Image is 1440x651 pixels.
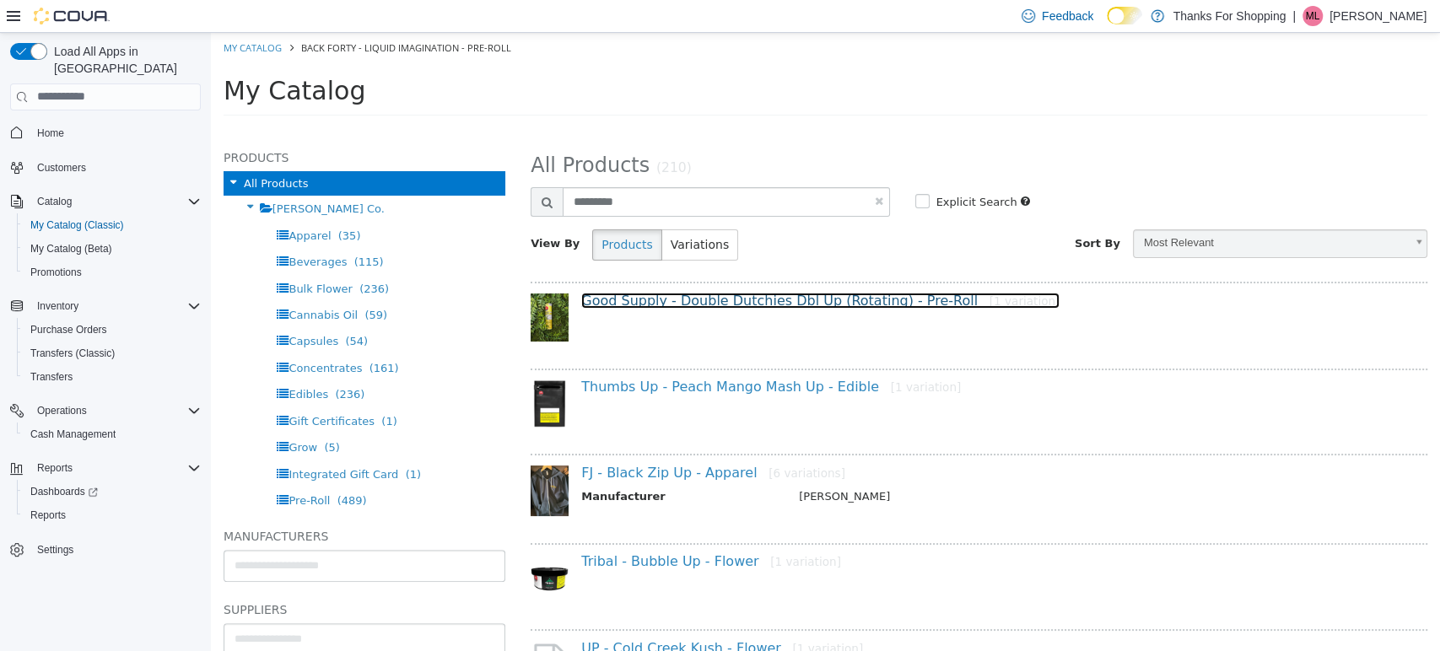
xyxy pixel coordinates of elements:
a: Thumbs Up - Peach Mango Mash Up - Edible[1 variation] [370,346,750,362]
input: Dark Mode [1107,7,1142,24]
button: Reports [3,456,208,480]
small: [6 variations] [558,433,634,447]
span: (1) [195,435,210,448]
span: Integrated Gift Card [78,435,187,448]
span: Pre-Roll [78,461,119,474]
span: Operations [30,401,201,421]
a: Good Supply - Double Dutchies Dbl Up (Rotating) - Pre-Roll[1 variation] [370,260,849,276]
span: My Catalog (Classic) [30,218,124,232]
th: Manufacturer [370,455,575,476]
button: Reports [17,503,208,527]
span: Sort By [864,204,909,217]
button: Products [381,196,450,228]
button: Purchase Orders [17,318,208,342]
span: Inventory [30,296,201,316]
p: [PERSON_NAME] [1329,6,1427,26]
span: Cash Management [30,428,116,441]
span: Customers [30,157,201,178]
a: Promotions [24,262,89,282]
img: 150 [320,261,358,309]
h5: Manufacturers [13,493,294,514]
button: My Catalog (Beta) [17,237,208,261]
button: Transfers [17,365,208,389]
span: Purchase Orders [30,323,107,336]
a: Customers [30,158,93,178]
span: Dashboards [30,485,98,498]
span: Concentrates [78,329,151,342]
span: Reports [30,458,201,478]
small: (210) [445,127,481,143]
span: Purchase Orders [24,320,201,340]
button: Customers [3,155,208,180]
span: My Catalog [13,43,154,73]
a: Transfers (Classic) [24,343,121,363]
button: Transfers (Classic) [17,342,208,365]
span: My Catalog (Classic) [24,215,201,235]
span: (236) [148,250,178,262]
span: View By [320,204,369,217]
a: FJ - Black Zip Up - Apparel[6 variations] [370,432,634,448]
button: Operations [3,399,208,422]
span: My Catalog (Beta) [30,242,112,256]
button: Inventory [3,294,208,318]
span: (54) [134,302,157,315]
small: [1 variation] [581,609,652,622]
span: Edibles [78,355,117,368]
button: My Catalog (Classic) [17,213,208,237]
span: Transfers (Classic) [30,347,115,360]
span: Bulk Flower [78,250,141,262]
span: All Products [33,144,97,157]
span: Catalog [30,191,201,212]
span: Cannabis Oil [78,276,147,288]
span: Transfers (Classic) [24,343,201,363]
span: Catalog [37,195,72,208]
a: Cash Management [24,424,122,444]
a: Purchase Orders [24,320,114,340]
span: (489) [127,461,156,474]
span: Load All Apps in [GEOGRAPHIC_DATA] [47,43,201,77]
button: Catalog [3,190,208,213]
a: My Catalog [13,8,71,21]
img: 150 [320,347,358,394]
span: Reports [30,508,66,522]
span: Beverages [78,223,136,235]
span: Home [37,126,64,140]
span: Home [30,122,201,143]
button: Settings [3,537,208,562]
a: Dashboards [24,482,105,502]
span: (5) [113,408,128,421]
a: Settings [30,540,80,560]
a: Tribal - Bubble Up - Flower[1 variation] [370,520,630,536]
button: Catalog [30,191,78,212]
nav: Complex example [10,114,201,606]
button: Variations [450,196,527,228]
span: Capsules [78,302,127,315]
span: Operations [37,404,87,417]
label: Explicit Search [721,161,806,178]
span: Feedback [1042,8,1093,24]
span: Grow [78,408,106,421]
a: My Catalog (Classic) [24,215,131,235]
span: (35) [127,196,150,209]
a: Reports [24,505,73,525]
button: Cash Management [17,422,208,446]
button: Operations [30,401,94,421]
span: ML [1306,6,1320,26]
button: Promotions [17,261,208,284]
a: Transfers [24,367,79,387]
span: Transfers [24,367,201,387]
img: missing-image.png [320,608,358,649]
div: Marc Lagace [1302,6,1323,26]
span: Reports [24,505,201,525]
span: Most Relevant [923,197,1194,223]
small: [1 variation] [680,347,751,361]
small: [1 variation] [779,261,849,275]
a: Most Relevant [922,196,1216,225]
button: Inventory [30,296,85,316]
span: Gift Certificates [78,382,164,395]
button: Home [3,121,208,145]
span: Apparel [78,196,120,209]
a: Home [30,123,71,143]
span: Reports [37,461,73,475]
